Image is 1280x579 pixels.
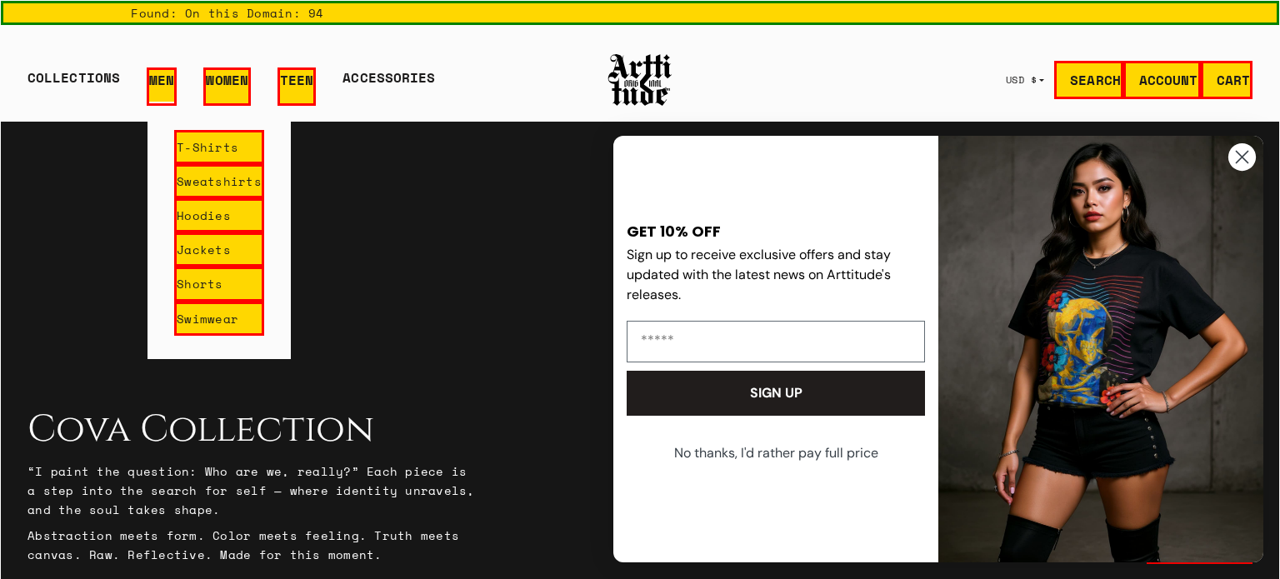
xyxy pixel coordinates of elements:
[174,302,264,336] a: Swimwear
[27,526,477,564] p: Abstraction meets form. Color meets feeling. Truth meets canvas. Raw. Reflective. Made for this m...
[342,67,435,101] div: ACCESSORIES
[14,67,448,106] ul: Main navigation
[938,136,1263,562] img: 88b40c6e-4fbe-451e-b692-af676383430e.jpeg
[27,67,120,101] div: COLLECTIONS
[277,67,316,106] a: TEEN
[174,232,264,267] a: Jackets
[625,432,927,474] button: No thanks, I'd rather pay full price
[1,1,1279,25] p: Found: On this Domain: 94
[597,119,1280,579] div: FLYOUT Form
[627,371,925,416] button: SIGN UP
[203,67,251,106] a: WOMEN
[174,164,264,198] a: Sweatshirts
[1006,73,1037,87] span: USD $
[996,62,1055,98] button: USD $
[1217,70,1250,90] div: CART
[27,408,477,452] h2: Cova Collection
[607,52,673,108] img: Arttitude
[627,321,925,362] input: Email
[1054,61,1123,99] a: SEARCH
[174,267,264,301] a: Shorts
[174,198,264,232] a: Hoodies
[174,130,264,164] a: T-Shirts
[627,246,891,303] span: Sign up to receive exclusive offers and stay updated with the latest news on Arttitude's releases.
[1123,61,1201,99] a: ACCOUNT
[147,67,177,106] a: MEN
[1227,142,1257,172] button: Close dialog
[27,462,477,519] p: “I paint the question: Who are we, really?” Each piece is a step into the search for self — where...
[627,221,721,242] span: GET 10% OFF
[1201,61,1252,99] a: Open cart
